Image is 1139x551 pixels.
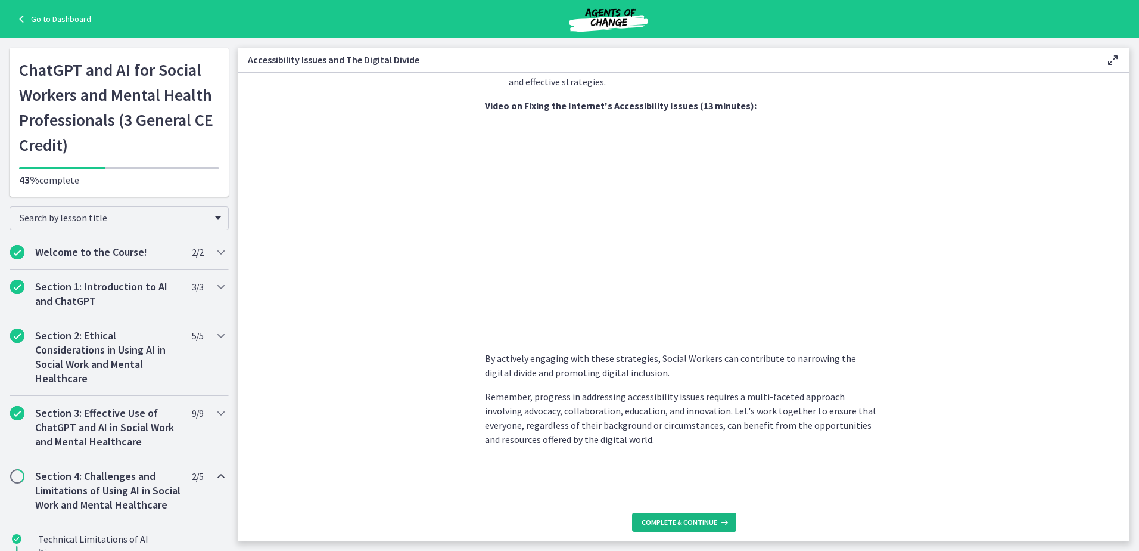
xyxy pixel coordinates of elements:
[248,52,1087,67] h3: Accessibility Issues and The Digital Divide
[35,469,181,512] h2: Section 4: Challenges and Limitations of Using AI in Social Work and Mental Healthcare
[35,280,181,308] h2: Section 1: Introduction to AI and ChatGPT
[485,389,883,447] p: Remember, progress in addressing accessibility issues requires a multi-faceted approach involving...
[14,12,91,26] a: Go to Dashboard
[10,406,24,420] i: Completed
[10,206,229,230] div: Search by lesson title
[192,406,203,420] span: 9 / 9
[192,245,203,259] span: 2 / 2
[632,513,736,532] button: Complete & continue
[19,57,219,157] h1: ChatGPT and AI for Social Workers and Mental Health Professionals (3 General CE Credit)
[19,173,219,187] p: complete
[10,280,24,294] i: Completed
[537,5,680,33] img: Agents of Change Social Work Test Prep
[35,329,181,386] h2: Section 2: Ethical Considerations in Using AI in Social Work and Mental Healthcare
[642,518,717,527] span: Complete & continue
[10,245,24,259] i: Completed
[192,329,203,343] span: 5 / 5
[35,406,181,449] h2: Section 3: Effective Use of ChatGPT and AI in Social Work and Mental Healthcare
[20,212,209,224] span: Search by lesson title
[485,351,883,380] p: By actively engaging with these strategies, Social Workers can contribute to narrowing the digita...
[485,100,757,112] strong: Video on Fixing the Internet's Accessibility Issues (13 minutes):
[19,173,39,187] span: 43%
[12,534,21,544] i: Completed
[192,469,203,484] span: 2 / 5
[35,245,181,259] h2: Welcome to the Course!
[10,329,24,343] i: Completed
[192,280,203,294] span: 3 / 3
